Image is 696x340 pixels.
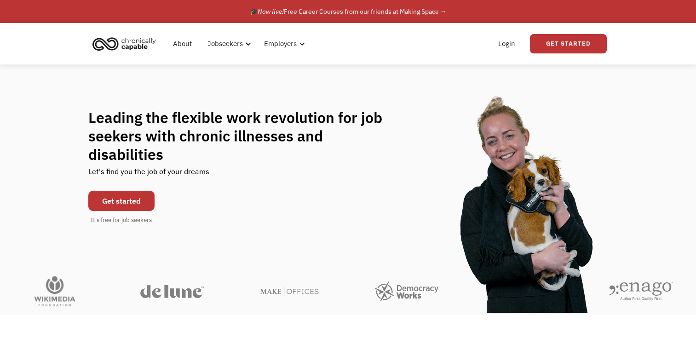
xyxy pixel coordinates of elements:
[258,7,284,16] em: Now live!
[167,29,197,59] a: About
[90,34,163,54] a: home
[202,29,254,59] div: Jobseekers
[264,38,297,49] div: Employers
[250,6,447,17] div: 🎓 Free Career Courses from our friends at Making Space →
[88,191,155,211] a: Get started
[88,108,400,164] h1: Leading the flexible work revolution for job seekers with chronic illnesses and disabilities
[207,38,243,49] div: Jobseekers
[88,164,209,186] div: Let's find you the job of your dreams
[90,34,159,54] img: Chronically Capable logo
[493,29,521,59] a: Login
[91,216,152,225] div: It's free for job seekers
[259,29,308,59] div: Employers
[530,34,607,53] a: Get Started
